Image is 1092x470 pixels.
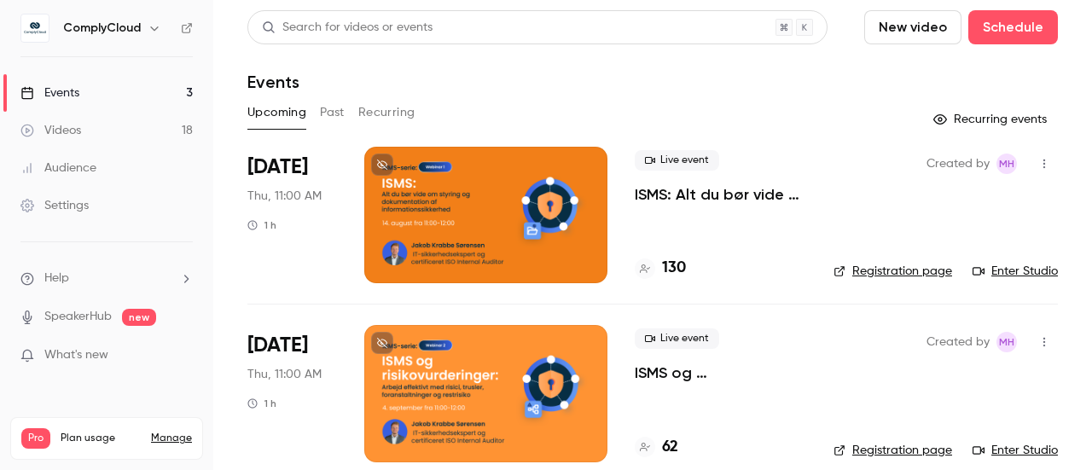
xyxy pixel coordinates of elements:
[973,263,1058,280] a: Enter Studio
[926,332,990,352] span: Created by
[44,308,112,326] a: SpeakerHub
[635,436,678,459] a: 62
[122,309,156,326] span: new
[262,19,433,37] div: Search for videos or events
[247,332,308,359] span: [DATE]
[247,147,337,283] div: Aug 14 Thu, 11:00 AM (Europe/Copenhagen)
[20,160,96,177] div: Audience
[968,10,1058,44] button: Schedule
[926,106,1058,133] button: Recurring events
[635,184,806,205] a: ISMS: Alt du bør vide om styring og dokumentation af informationssikkerhed
[999,154,1014,174] span: MH
[864,10,961,44] button: New video
[20,270,193,287] li: help-dropdown-opener
[996,332,1017,352] span: Maibrit Hovedskou
[20,84,79,102] div: Events
[247,397,276,410] div: 1 h
[21,428,50,449] span: Pro
[926,154,990,174] span: Created by
[996,154,1017,174] span: Maibrit Hovedskou
[247,325,337,461] div: Sep 4 Thu, 11:00 AM (Europe/Copenhagen)
[834,442,952,459] a: Registration page
[21,15,49,42] img: ComplyCloud
[999,332,1014,352] span: MH
[662,436,678,459] h4: 62
[151,432,192,445] a: Manage
[635,150,719,171] span: Live event
[635,328,719,349] span: Live event
[61,432,141,445] span: Plan usage
[834,263,952,280] a: Registration page
[247,188,322,205] span: Thu, 11:00 AM
[247,154,308,181] span: [DATE]
[247,72,299,92] h1: Events
[635,363,806,383] a: ISMS og risikovurderinger: Arbejd effektivt med risici, trusler, foranstaltninger og restrisiko
[635,257,686,280] a: 130
[247,218,276,232] div: 1 h
[973,442,1058,459] a: Enter Studio
[44,270,69,287] span: Help
[20,197,89,214] div: Settings
[20,122,81,139] div: Videos
[247,99,306,126] button: Upcoming
[247,366,322,383] span: Thu, 11:00 AM
[63,20,141,37] h6: ComplyCloud
[662,257,686,280] h4: 130
[320,99,345,126] button: Past
[44,346,108,364] span: What's new
[172,348,193,363] iframe: Noticeable Trigger
[358,99,415,126] button: Recurring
